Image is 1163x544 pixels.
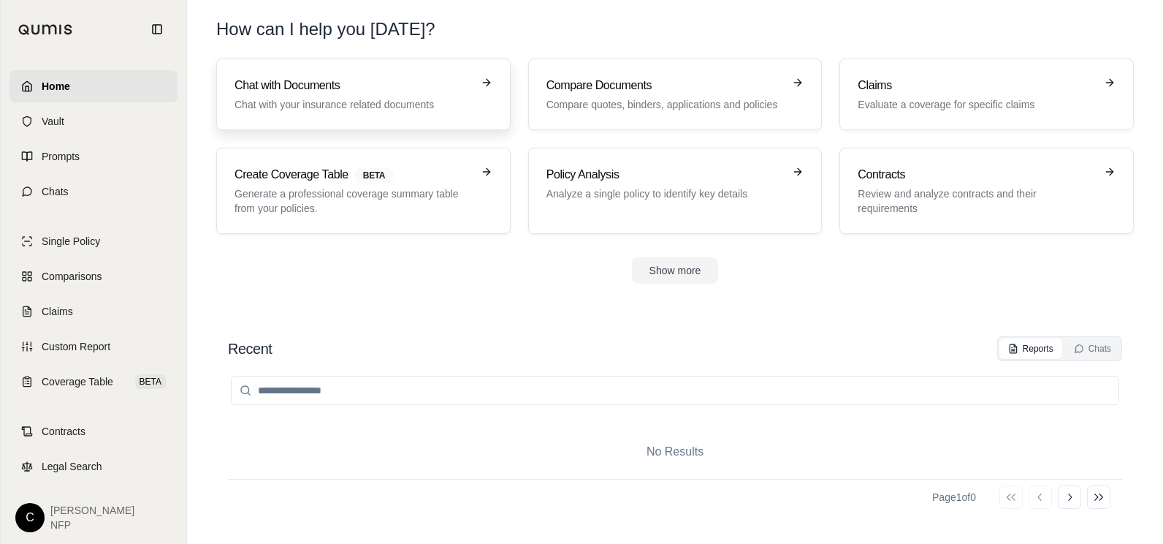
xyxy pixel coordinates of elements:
[858,166,1095,184] h3: Contracts
[42,114,64,129] span: Vault
[9,450,178,483] a: Legal Search
[42,184,69,199] span: Chats
[839,58,1134,130] a: ClaimsEvaluate a coverage for specific claims
[216,18,1134,41] h1: How can I help you [DATE]?
[42,149,80,164] span: Prompts
[9,225,178,257] a: Single Policy
[42,424,85,439] span: Contracts
[839,148,1134,234] a: ContractsReview and analyze contracts and their requirements
[858,77,1095,94] h3: Claims
[1074,343,1111,355] div: Chats
[42,79,70,94] span: Home
[528,58,823,130] a: Compare DocumentsCompare quotes, binders, applications and policies
[18,24,73,35] img: Qumis Logo
[234,166,472,184] h3: Create Coverage Table
[15,503,45,532] div: C
[858,186,1095,216] p: Review and analyze contracts and their requirements
[1008,343,1053,355] div: Reports
[42,234,100,249] span: Single Policy
[135,374,166,389] span: BETA
[42,269,102,284] span: Comparisons
[9,295,178,328] a: Claims
[528,148,823,234] a: Policy AnalysisAnalyze a single policy to identify key details
[546,166,784,184] h3: Policy Analysis
[632,257,719,284] button: Show more
[546,186,784,201] p: Analyze a single policy to identify key details
[234,97,472,112] p: Chat with your insurance related documents
[858,97,1095,112] p: Evaluate a coverage for specific claims
[42,459,102,474] span: Legal Search
[999,339,1062,359] button: Reports
[546,97,784,112] p: Compare quotes, binders, applications and policies
[216,148,511,234] a: Create Coverage TableBETAGenerate a professional coverage summary table from your policies.
[9,330,178,363] a: Custom Report
[42,339,110,354] span: Custom Report
[9,140,178,173] a: Prompts
[932,490,976,505] div: Page 1 of 0
[216,58,511,130] a: Chat with DocumentsChat with your insurance related documents
[1065,339,1120,359] button: Chats
[234,77,472,94] h3: Chat with Documents
[9,415,178,447] a: Contracts
[50,518,134,532] span: NFP
[9,260,178,292] a: Comparisons
[42,374,113,389] span: Coverage Table
[228,339,272,359] h2: Recent
[9,70,178,102] a: Home
[9,175,178,208] a: Chats
[354,167,394,184] span: BETA
[9,105,178,137] a: Vault
[228,420,1122,484] div: No Results
[50,503,134,518] span: [PERSON_NAME]
[546,77,784,94] h3: Compare Documents
[234,186,472,216] p: Generate a professional coverage summary table from your policies.
[145,18,169,41] button: Collapse sidebar
[9,366,178,398] a: Coverage TableBETA
[42,304,73,319] span: Claims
